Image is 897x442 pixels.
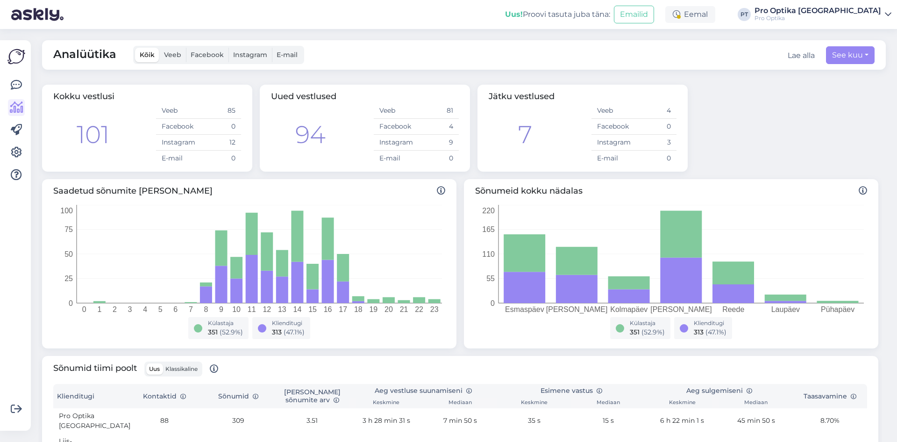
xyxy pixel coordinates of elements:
button: Emailid [614,6,654,23]
td: Instagram [591,135,634,151]
span: Saadetud sõnumite [PERSON_NAME] [53,185,445,197]
td: Instagram [374,135,416,151]
span: Uued vestlused [271,91,336,101]
th: Sõnumid [201,384,275,408]
tspan: 3 [128,305,132,313]
tspan: 0 [491,299,495,307]
div: PT [738,8,751,21]
tspan: 220 [482,207,495,215]
tspan: 18 [354,305,363,313]
span: 351 [208,328,218,336]
td: Facebook [156,119,199,135]
div: Eemal [665,6,715,23]
tspan: 14 [293,305,302,313]
span: Instagram [233,51,267,59]
div: 94 [295,116,326,153]
th: Aeg vestluse suunamiseni [349,384,497,398]
td: 0 [199,119,241,135]
td: Veeb [156,103,199,119]
span: Kõik [140,51,155,59]
td: 3 [634,135,676,151]
td: 7 min 50 s [423,408,497,434]
td: 8.70% [793,408,867,434]
div: 101 [77,116,109,153]
div: Pro Optika [755,14,881,22]
div: 7 [518,116,532,153]
tspan: 8 [204,305,208,313]
tspan: Esmaspäev [505,305,544,313]
tspan: 165 [482,225,495,233]
div: Klienditugi [694,319,726,327]
span: Sõnumeid kokku nädalas [475,185,867,197]
td: 309 [201,408,275,434]
tspan: 13 [278,305,286,313]
span: Veeb [164,51,181,59]
tspan: 10 [232,305,241,313]
span: Jätku vestlused [489,91,555,101]
th: Mediaan [571,398,645,408]
div: Pro Optika [GEOGRAPHIC_DATA] [755,7,881,14]
tspan: 21 [400,305,408,313]
b: Uus! [505,10,523,19]
tspan: 16 [324,305,332,313]
th: Taasavamine [793,384,867,408]
tspan: [PERSON_NAME] [650,305,712,314]
span: ( 47.1 %) [705,328,726,336]
td: 3.51 [275,408,349,434]
th: Kontaktid [127,384,201,408]
tspan: Laupäev [771,305,800,313]
tspan: 5 [158,305,163,313]
tspan: 4 [143,305,147,313]
tspan: 19 [369,305,377,313]
div: Lae alla [788,50,815,61]
tspan: 9 [219,305,223,313]
tspan: 55 [486,275,495,283]
th: Keskmine [497,398,571,408]
span: Sõnumid tiimi poolt [53,362,218,377]
th: Keskmine [645,398,719,408]
tspan: 2 [113,305,117,313]
td: 88 [127,408,201,434]
td: 4 [634,103,676,119]
tspan: [PERSON_NAME] [546,305,608,314]
span: 313 [272,328,282,336]
td: 9 [416,135,459,151]
td: Facebook [591,119,634,135]
span: Klassikaline [165,365,198,372]
th: Aeg sulgemiseni [645,384,793,398]
tspan: 23 [430,305,439,313]
td: 45 min 50 s [719,408,793,434]
td: E-mail [374,151,416,167]
td: 0 [634,151,676,167]
tspan: 6 [173,305,178,313]
div: Klienditugi [272,319,305,327]
tspan: 7 [189,305,193,313]
td: 4 [416,119,459,135]
tspan: 15 [308,305,317,313]
tspan: 11 [248,305,256,313]
td: Instagram [156,135,199,151]
th: Keskmine [349,398,423,408]
tspan: 100 [60,207,73,215]
div: Külastaja [208,319,243,327]
tspan: Reede [722,305,744,313]
td: 0 [199,151,241,167]
td: 15 s [571,408,645,434]
span: 351 [630,328,640,336]
tspan: 12 [263,305,271,313]
td: Pro Optika [GEOGRAPHIC_DATA] [53,408,127,434]
th: Esimene vastus [497,384,645,398]
span: Uus [149,365,160,372]
tspan: 0 [82,305,86,313]
td: 0 [416,151,459,167]
td: 35 s [497,408,571,434]
a: Pro Optika [GEOGRAPHIC_DATA]Pro Optika [755,7,891,22]
div: Külastaja [630,319,665,327]
td: 3 h 28 min 31 s [349,408,423,434]
span: 313 [694,328,704,336]
td: 85 [199,103,241,119]
span: ( 47.1 %) [284,328,305,336]
th: Mediaan [423,398,497,408]
th: Klienditugi [53,384,127,408]
tspan: 110 [482,250,495,258]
